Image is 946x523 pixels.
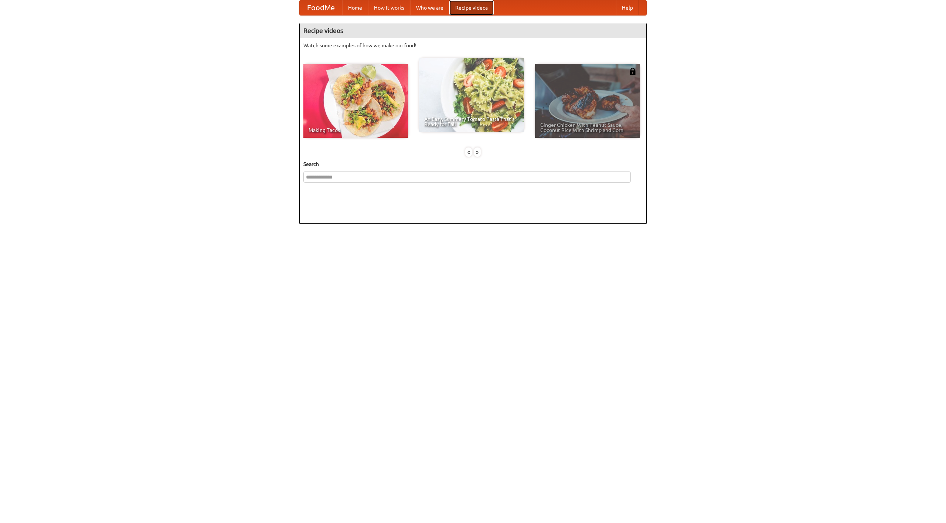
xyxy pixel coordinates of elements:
a: Home [342,0,368,15]
span: Making Tacos [309,128,403,133]
a: How it works [368,0,410,15]
h5: Search [303,160,643,168]
h4: Recipe videos [300,23,646,38]
a: Who we are [410,0,449,15]
span: An Easy, Summery Tomato Pasta That's Ready for Fall [424,116,519,127]
p: Watch some examples of how we make our food! [303,42,643,49]
div: « [465,147,472,157]
img: 483408.png [629,68,636,75]
a: Making Tacos [303,64,408,138]
a: Recipe videos [449,0,494,15]
a: An Easy, Summery Tomato Pasta That's Ready for Fall [419,58,524,132]
a: Help [616,0,639,15]
a: FoodMe [300,0,342,15]
div: » [474,147,481,157]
